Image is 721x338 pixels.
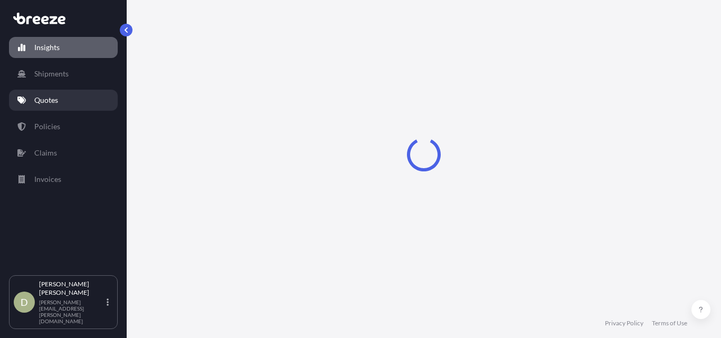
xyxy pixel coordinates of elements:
[34,148,57,158] p: Claims
[9,37,118,58] a: Insights
[34,42,60,53] p: Insights
[21,297,28,307] span: D
[9,90,118,111] a: Quotes
[34,174,61,185] p: Invoices
[34,95,58,105] p: Quotes
[34,121,60,132] p: Policies
[9,169,118,190] a: Invoices
[39,280,105,297] p: [PERSON_NAME] [PERSON_NAME]
[39,299,105,324] p: [PERSON_NAME][EMAIL_ADDRESS][PERSON_NAME][DOMAIN_NAME]
[605,319,643,327] a: Privacy Policy
[652,319,687,327] a: Terms of Use
[9,142,118,163] a: Claims
[34,69,69,79] p: Shipments
[9,116,118,137] a: Policies
[9,63,118,84] a: Shipments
